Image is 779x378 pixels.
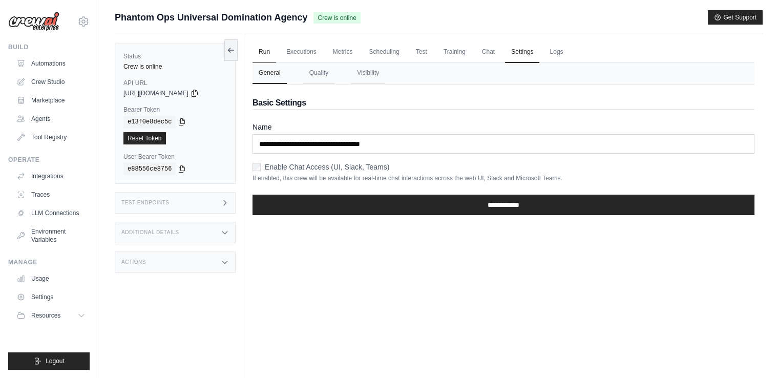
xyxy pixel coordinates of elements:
[265,162,389,172] label: Enable Chat Access (UI, Slack, Teams)
[437,41,472,63] a: Training
[121,259,146,265] h3: Actions
[12,74,90,90] a: Crew Studio
[12,289,90,305] a: Settings
[12,111,90,127] a: Agents
[12,186,90,203] a: Traces
[123,116,176,128] code: e13f0e8dec5c
[123,106,227,114] label: Bearer Token
[252,62,287,84] button: General
[252,97,754,109] h2: Basic Settings
[12,223,90,248] a: Environment Variables
[12,270,90,287] a: Usage
[410,41,433,63] a: Test
[123,62,227,71] div: Crew is online
[327,41,359,63] a: Metrics
[123,89,188,97] span: [URL][DOMAIN_NAME]
[12,168,90,184] a: Integrations
[280,41,323,63] a: Executions
[123,52,227,60] label: Status
[252,174,754,182] p: If enabled, this crew will be available for real-time chat interactions across the web UI, Slack ...
[123,163,176,175] code: e88556ce8756
[12,92,90,109] a: Marketplace
[351,62,385,84] button: Visibility
[115,10,307,25] span: Phantom Ops Universal Domination Agency
[12,205,90,221] a: LLM Connections
[8,258,90,266] div: Manage
[12,129,90,145] a: Tool Registry
[505,41,539,63] a: Settings
[252,62,754,84] nav: Tabs
[708,10,763,25] button: Get Support
[252,41,276,63] a: Run
[303,62,334,84] button: Quality
[363,41,405,63] a: Scheduling
[543,41,569,63] a: Logs
[31,311,60,320] span: Resources
[8,156,90,164] div: Operate
[123,153,227,161] label: User Bearer Token
[313,12,360,24] span: Crew is online
[46,357,65,365] span: Logout
[8,43,90,51] div: Build
[12,55,90,72] a: Automations
[252,122,754,132] label: Name
[8,352,90,370] button: Logout
[123,132,166,144] a: Reset Token
[8,12,59,31] img: Logo
[12,307,90,324] button: Resources
[476,41,501,63] a: Chat
[121,200,170,206] h3: Test Endpoints
[121,229,179,236] h3: Additional Details
[123,79,227,87] label: API URL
